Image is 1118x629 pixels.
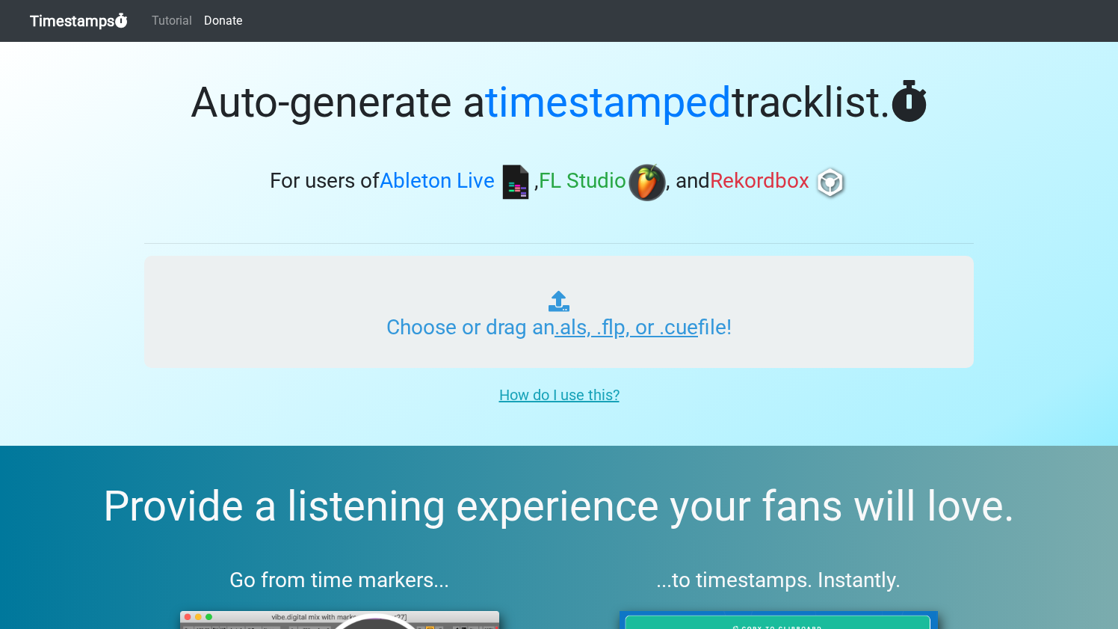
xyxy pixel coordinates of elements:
a: Donate [198,6,248,36]
h3: Go from time markers... [144,568,535,593]
a: Timestamps [30,6,128,36]
h1: Auto-generate a tracklist. [144,78,974,128]
span: Ableton Live [380,169,495,194]
h2: Provide a listening experience your fans will love. [36,482,1082,532]
h3: ...to timestamps. Instantly. [584,568,975,593]
img: rb.png [812,164,849,201]
a: Tutorial [146,6,198,36]
img: fl.png [629,164,666,201]
iframe: Drift Widget Chat Controller [1043,554,1100,611]
img: ableton.png [497,164,534,201]
u: How do I use this? [499,386,620,404]
span: timestamped [485,78,732,127]
h3: For users of , , and [144,164,974,201]
span: Rekordbox [710,169,809,194]
span: FL Studio [539,169,626,194]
